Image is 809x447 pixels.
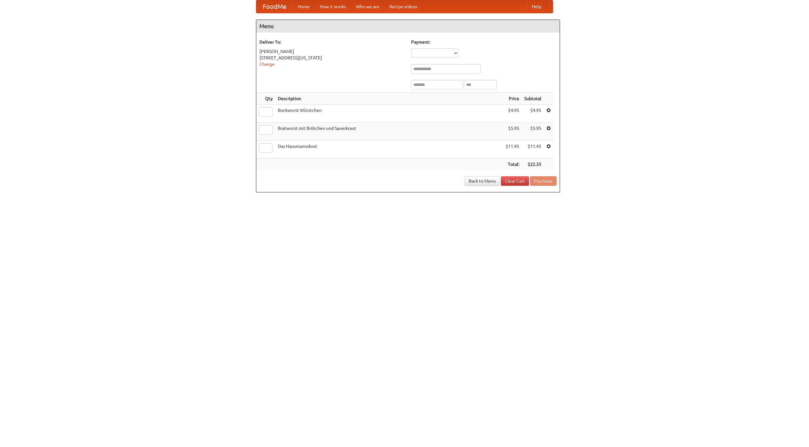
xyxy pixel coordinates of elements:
[259,55,405,61] div: [STREET_ADDRESS][US_STATE]
[522,93,544,105] th: Subtotal
[275,123,503,141] td: Bratwurst mit Brötchen und Sauerkraut
[256,93,275,105] th: Qty
[522,141,544,159] td: $11.45
[293,0,315,13] a: Home
[259,62,275,67] a: Change
[503,141,522,159] td: $11.45
[503,93,522,105] th: Price
[522,123,544,141] td: $5.95
[522,159,544,170] th: $22.35
[384,0,422,13] a: Recipe videos
[530,176,557,186] button: Purchase
[275,141,503,159] td: Das Hausmannskost
[522,105,544,123] td: $4.95
[275,105,503,123] td: Bockwurst Würstchen
[256,0,293,13] a: FoodMe
[465,176,500,186] a: Back to Menu
[259,48,405,55] div: [PERSON_NAME]
[503,105,522,123] td: $4.95
[275,93,503,105] th: Description
[503,123,522,141] td: $5.95
[527,0,546,13] a: Help
[501,176,529,186] a: Clear Cart
[503,159,522,170] th: Total:
[259,39,405,45] h5: Deliver To:
[351,0,384,13] a: Who we are
[315,0,351,13] a: How it works
[256,20,560,33] h4: Menu
[411,39,557,45] h5: Payment:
